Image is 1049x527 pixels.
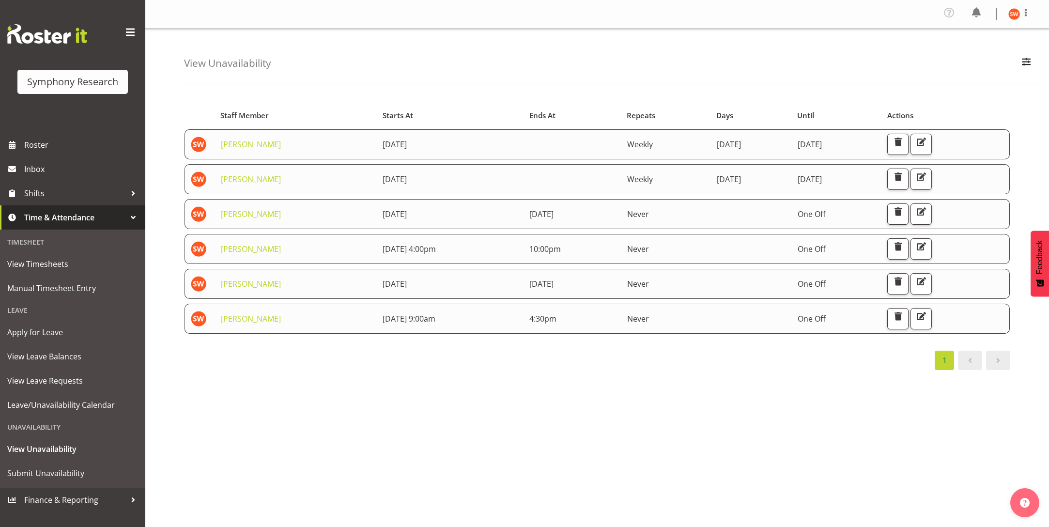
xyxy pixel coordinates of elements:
[7,466,138,480] span: Submit Unavailability
[529,279,554,289] span: [DATE]
[910,134,932,155] button: Edit Unavailability
[716,110,787,121] div: Days
[27,75,118,89] div: Symphony Research
[2,232,143,252] div: Timesheet
[184,58,271,69] h4: View Unavailability
[24,162,140,176] span: Inbox
[220,110,371,121] div: Staff Member
[2,461,143,485] a: Submit Unavailability
[383,174,407,185] span: [DATE]
[7,442,138,456] span: View Unavailability
[24,210,126,225] span: Time & Attendance
[2,344,143,369] a: View Leave Balances
[383,279,407,289] span: [DATE]
[383,110,518,121] div: Starts At
[2,300,143,320] div: Leave
[191,276,206,292] img: shannon-whelan11890.jpg
[24,493,126,507] span: Finance & Reporting
[24,186,126,201] span: Shifts
[221,139,281,150] a: [PERSON_NAME]
[627,174,653,185] span: Weekly
[7,257,138,271] span: View Timesheets
[24,138,140,152] span: Roster
[627,279,649,289] span: Never
[910,238,932,260] button: Edit Unavailability
[7,398,138,412] span: Leave/Unavailability Calendar
[529,209,554,219] span: [DATE]
[2,393,143,417] a: Leave/Unavailability Calendar
[798,313,826,324] span: One Off
[2,417,143,437] div: Unavailability
[627,139,653,150] span: Weekly
[910,169,932,190] button: Edit Unavailability
[887,238,909,260] button: Delete Unavailability
[798,279,826,289] span: One Off
[529,110,616,121] div: Ends At
[221,244,281,254] a: [PERSON_NAME]
[910,203,932,225] button: Edit Unavailability
[1020,498,1030,508] img: help-xxl-2.png
[383,139,407,150] span: [DATE]
[529,244,561,254] span: 10:00pm
[798,174,822,185] span: [DATE]
[191,171,206,187] img: shannon-whelan11890.jpg
[1008,8,1020,20] img: shannon-whelan11890.jpg
[191,206,206,222] img: shannon-whelan11890.jpg
[798,139,822,150] span: [DATE]
[887,203,909,225] button: Delete Unavailability
[1031,231,1049,296] button: Feedback - Show survey
[383,244,436,254] span: [DATE] 4:00pm
[529,313,556,324] span: 4:30pm
[221,279,281,289] a: [PERSON_NAME]
[221,174,281,185] a: [PERSON_NAME]
[1016,53,1036,74] button: Filter Employees
[191,311,206,326] img: shannon-whelan11890.jpg
[7,373,138,388] span: View Leave Requests
[627,209,649,219] span: Never
[887,308,909,329] button: Delete Unavailability
[627,313,649,324] span: Never
[910,308,932,329] button: Edit Unavailability
[627,244,649,254] span: Never
[191,241,206,257] img: shannon-whelan11890.jpg
[7,349,138,364] span: View Leave Balances
[887,134,909,155] button: Delete Unavailability
[221,209,281,219] a: [PERSON_NAME]
[887,273,909,294] button: Delete Unavailability
[383,209,407,219] span: [DATE]
[383,313,435,324] span: [DATE] 9:00am
[7,24,87,44] img: Rosterit website logo
[221,313,281,324] a: [PERSON_NAME]
[7,325,138,340] span: Apply for Leave
[2,437,143,461] a: View Unavailability
[2,252,143,276] a: View Timesheets
[627,110,705,121] div: Repeats
[717,174,741,185] span: [DATE]
[910,273,932,294] button: Edit Unavailability
[2,320,143,344] a: Apply for Leave
[798,244,826,254] span: One Off
[887,169,909,190] button: Delete Unavailability
[1035,240,1044,274] span: Feedback
[7,281,138,295] span: Manual Timesheet Entry
[717,139,741,150] span: [DATE]
[2,276,143,300] a: Manual Timesheet Entry
[797,110,876,121] div: Until
[2,369,143,393] a: View Leave Requests
[887,110,1004,121] div: Actions
[798,209,826,219] span: One Off
[191,137,206,152] img: shannon-whelan11890.jpg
